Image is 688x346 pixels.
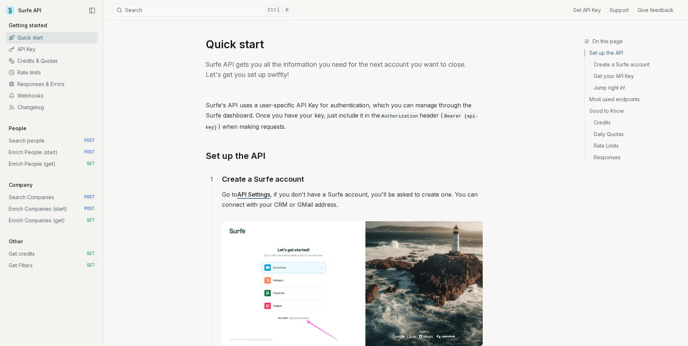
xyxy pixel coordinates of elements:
[585,128,682,140] a: Daily Quotas
[585,82,682,94] a: Jump right in!
[6,22,50,29] p: Getting started
[585,140,682,152] a: Rate Limits
[206,150,265,162] a: Set up the API
[87,161,95,167] span: GET
[6,203,98,215] a: Enrich Companies (start) POST
[6,238,26,245] p: Other
[237,191,270,198] a: API Settings
[585,152,682,161] a: Responses
[6,147,98,158] a: Enrich People (start) POST
[585,70,682,82] a: Get your API Key
[87,251,95,257] span: GET
[265,6,283,14] kbd: Ctrl
[6,135,98,147] a: Search people POST
[585,105,682,117] a: Good to Know
[585,49,682,59] a: Set up the API
[6,5,41,16] a: Surfe API
[84,194,95,200] span: POST
[84,138,95,144] span: POST
[206,59,483,80] p: Surfe API gets you all the information you need for the next account you want to close. Let's get...
[6,32,98,44] a: Quick start
[206,38,483,51] h1: Quick start
[6,90,98,102] a: Webhooks
[585,59,682,70] a: Create a Surfe account
[84,149,95,155] span: POST
[380,112,420,120] code: Authorization
[84,206,95,212] span: POST
[6,181,36,189] p: Company
[585,117,682,128] a: Credits
[87,218,95,223] span: GET
[6,248,98,260] a: Get credits GET
[87,263,95,268] span: GET
[6,125,29,132] p: People
[87,5,98,16] button: Collapse Sidebar
[6,158,98,170] a: Enrich People (get) GET
[6,191,98,203] a: Search Companies POST
[6,260,98,271] a: Get Filters GET
[6,102,98,113] a: Changelog
[573,7,601,14] a: Get API Key
[222,189,483,210] p: Go to , if you don't have a Surfe account, you'll be asked to create one. You can connect with yo...
[222,221,483,346] img: Image
[585,94,682,105] a: Most used endpoints
[283,6,291,14] kbd: K
[610,7,629,14] a: Support
[222,173,304,185] a: Create a Surfe account
[6,67,98,78] a: Rate limits
[638,7,673,14] a: Give feedback
[6,44,98,55] a: API Key
[6,215,98,226] a: Enrich Companies (get) GET
[6,78,98,90] a: Responses & Errors
[584,38,682,45] h3: On this page
[206,100,483,133] p: Surfe's API uses a user-specific API Key for authentication, which you can manage through the Sur...
[112,4,294,17] button: SearchCtrlK
[6,55,98,67] a: Credits & Quotas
